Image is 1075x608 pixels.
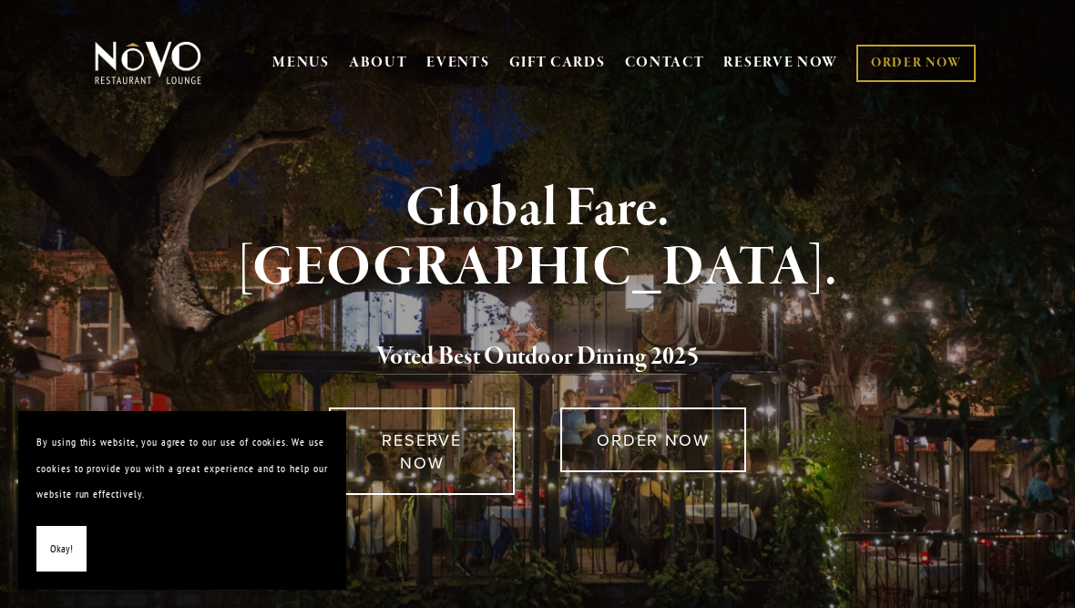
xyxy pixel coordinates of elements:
a: RESERVE NOW [329,407,515,495]
a: ORDER NOW [560,407,746,472]
section: Cookie banner [18,411,346,590]
a: RESERVE NOW [723,46,838,80]
h2: 5 [118,338,957,376]
a: EVENTS [426,54,489,72]
a: Voted Best Outdoor Dining 202 [376,341,687,376]
strong: Global Fare. [GEOGRAPHIC_DATA]. [238,174,838,303]
span: Okay! [50,536,73,562]
a: ABOUT [349,54,408,72]
img: Novo Restaurant &amp; Lounge [91,40,205,86]
a: CONTACT [625,46,705,80]
a: MENUS [272,54,330,72]
p: By using this website, you agree to our use of cookies. We use cookies to provide you with a grea... [36,429,328,508]
button: Okay! [36,526,87,572]
a: ORDER NOW [856,45,976,82]
a: GIFT CARDS [509,46,606,80]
